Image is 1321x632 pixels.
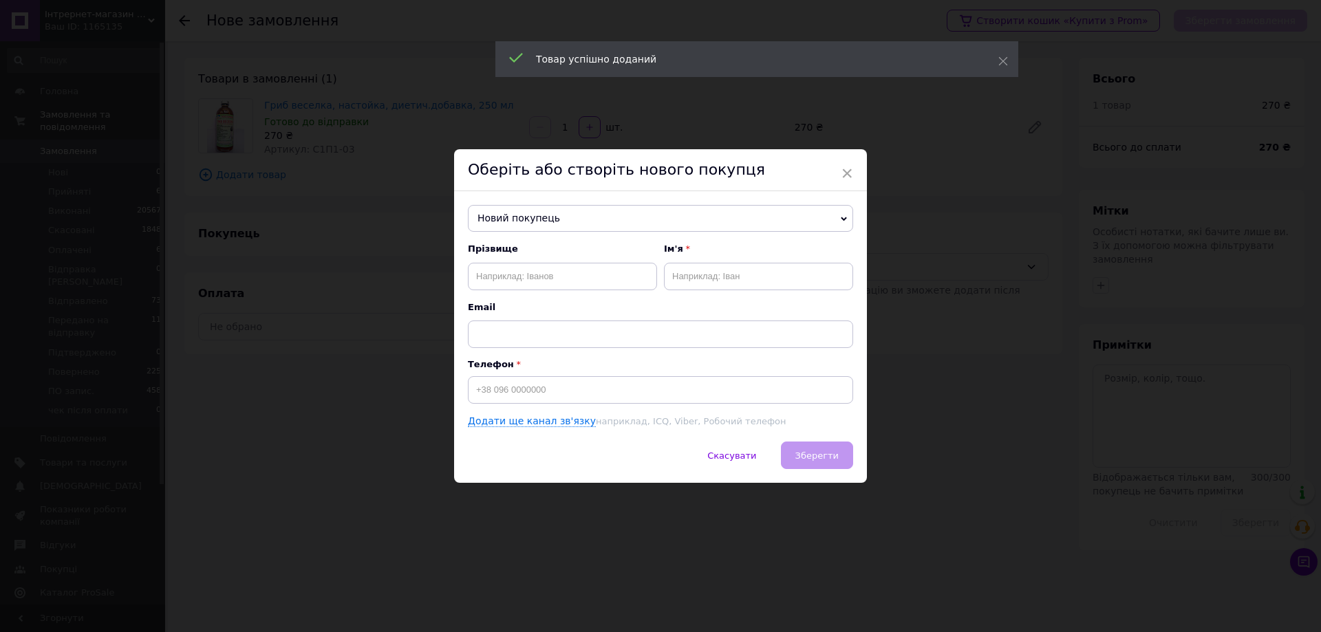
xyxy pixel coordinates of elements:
[468,376,853,404] input: +38 096 0000000
[664,243,853,255] span: Ім'я
[468,263,657,290] input: Наприклад: Іванов
[693,442,771,469] button: Скасувати
[536,52,964,66] div: Товар успішно доданий
[468,301,853,314] span: Email
[707,450,756,461] span: Скасувати
[468,415,596,427] a: Додати ще канал зв'язку
[664,263,853,290] input: Наприклад: Іван
[841,162,853,185] span: ×
[596,416,786,426] span: наприклад, ICQ, Viber, Робочий телефон
[468,359,853,369] p: Телефон
[468,205,853,232] span: Новий покупець
[454,149,867,191] div: Оберіть або створіть нового покупця
[468,243,657,255] span: Прізвище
